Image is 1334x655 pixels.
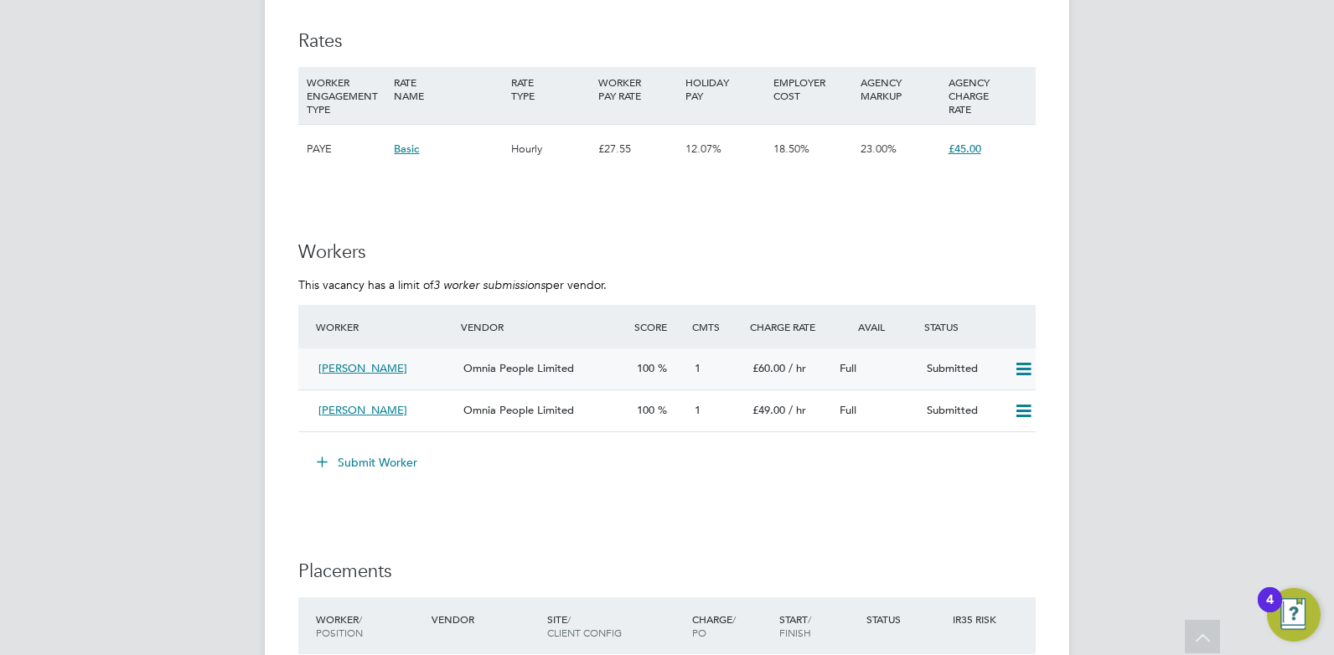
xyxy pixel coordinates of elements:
[833,312,920,342] div: Avail
[692,612,736,639] span: / PO
[1267,588,1321,642] button: Open Resource Center, 4 new notifications
[637,361,654,375] span: 100
[856,67,944,111] div: AGENCY MARKUP
[305,449,431,476] button: Submit Worker
[1266,600,1274,621] div: 4
[681,67,768,111] div: HOLIDAY PAY
[543,604,688,647] div: Site
[840,361,856,375] span: Full
[302,67,390,124] div: WORKER ENGAGEMENT TYPE
[463,403,574,417] span: Omnia People Limited
[507,67,594,111] div: RATE TYPE
[752,361,785,375] span: £60.00
[688,604,775,647] div: Charge
[862,604,949,634] div: Status
[594,67,681,111] div: WORKER PAY RATE
[298,277,1036,292] p: This vacancy has a limit of per vendor.
[949,142,981,156] span: £45.00
[594,125,681,173] div: £27.55
[463,361,574,375] span: Omnia People Limited
[920,355,1007,383] div: Submitted
[316,612,363,639] span: / Position
[746,312,833,342] div: Charge Rate
[298,560,1036,584] h3: Placements
[630,312,688,342] div: Score
[920,397,1007,425] div: Submitted
[685,142,721,156] span: 12.07%
[769,67,856,111] div: EMPLOYER COST
[427,604,543,634] div: Vendor
[944,67,1032,124] div: AGENCY CHARGE RATE
[789,403,806,417] span: / hr
[789,361,806,375] span: / hr
[507,125,594,173] div: Hourly
[394,142,419,156] span: Basic
[688,312,746,342] div: Cmts
[547,612,622,639] span: / Client Config
[779,612,811,639] span: / Finish
[752,403,785,417] span: £49.00
[861,142,897,156] span: 23.00%
[695,403,701,417] span: 1
[312,312,457,342] div: Worker
[318,403,407,417] span: [PERSON_NAME]
[433,277,545,292] em: 3 worker submissions
[695,361,701,375] span: 1
[775,604,862,647] div: Start
[840,403,856,417] span: Full
[920,312,1036,342] div: Status
[773,142,809,156] span: 18.50%
[949,604,1006,634] div: IR35 Risk
[457,312,630,342] div: Vendor
[312,604,427,647] div: Worker
[298,29,1036,54] h3: Rates
[298,240,1036,265] h3: Workers
[302,125,390,173] div: PAYE
[637,403,654,417] span: 100
[390,67,506,111] div: RATE NAME
[318,361,407,375] span: [PERSON_NAME]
